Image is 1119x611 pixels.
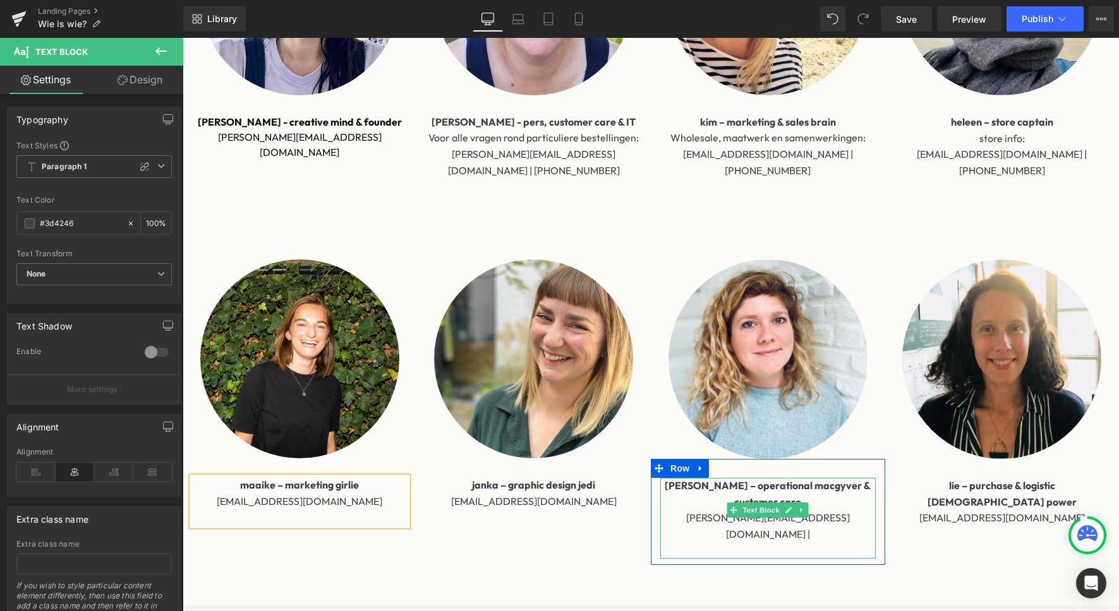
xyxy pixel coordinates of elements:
[244,92,459,109] p: Voor alle vragen rond particuliere bestellingen:
[533,6,564,32] a: Tablet
[16,140,172,150] div: Text Styles
[768,78,871,90] strong: heleen – store captain
[478,472,693,504] p: [PERSON_NAME][EMAIL_ADDRESS][DOMAIN_NAME] |
[564,6,594,32] a: Mobile
[16,347,132,360] div: Enable
[558,465,600,480] span: Text Block
[820,6,845,32] button: Undo
[42,162,87,172] b: Paragraph 1
[9,456,225,472] p: [EMAIL_ADDRESS][DOMAIN_NAME]
[38,19,87,29] span: Wie is wie?
[207,13,237,25] span: Library
[35,47,88,57] span: Text Block
[16,314,72,331] div: Text Shadow
[249,78,453,90] span: [PERSON_NAME] - pers, customer care & IT
[16,415,59,432] div: Alignment
[712,472,928,489] p: [EMAIL_ADDRESS][DOMAIN_NAME]
[1007,6,1084,32] button: Publish
[473,6,503,32] a: Desktop
[1089,6,1114,32] button: More
[16,107,68,125] div: Typography
[289,441,413,453] strong: janka – graphic design jedi
[485,421,510,440] span: Row
[16,249,172,258] div: Text Transform
[503,6,533,32] a: Laptop
[141,212,171,234] div: %
[27,269,46,278] b: None
[510,421,526,440] a: Expand / Collapse
[269,457,434,470] span: [EMAIL_ADDRESS][DOMAIN_NAME]
[937,6,1001,32] a: Preview
[183,6,246,32] a: New Library
[38,6,183,16] a: Landing Pages
[16,448,172,456] div: Alignment
[896,13,917,26] span: Save
[1022,14,1053,24] span: Publish
[712,109,928,141] p: [EMAIL_ADDRESS][DOMAIN_NAME] | [PHONE_NUMBER]
[478,92,693,141] p: Wholesale, maatwerk en samenwerkingen: [EMAIL_ADDRESS][DOMAIN_NAME] | [PHONE_NUMBER]
[8,374,181,404] button: More settings
[517,78,653,90] strong: kim – marketing & sales brain
[16,196,172,205] div: Text Color
[94,66,186,94] a: Design
[952,13,986,26] span: Preview
[67,384,118,395] p: More settings
[745,441,894,470] strong: lie – purchase & logistic [DEMOGRAPHIC_DATA] power
[57,441,176,453] strong: maaike – marketing girlie
[850,6,876,32] button: Redo
[16,507,88,525] div: Extra class name
[1076,568,1106,598] div: Open Intercom Messenger
[9,92,225,122] p: [PERSON_NAME][EMAIL_ADDRESS][DOMAIN_NAME]
[797,94,842,107] span: store info:
[16,540,172,549] div: Extra class name
[613,465,626,480] a: Expand / Collapse
[244,109,459,141] p: [PERSON_NAME][EMAIL_ADDRESS][DOMAIN_NAME] | [PHONE_NUMBER]
[15,78,219,90] span: [PERSON_NAME] - creative mind & founder
[40,217,121,230] input: Color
